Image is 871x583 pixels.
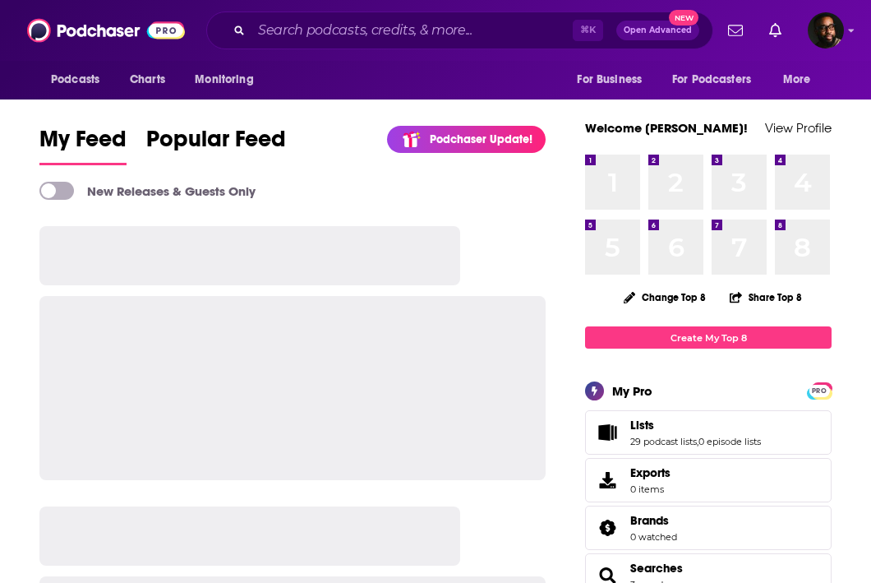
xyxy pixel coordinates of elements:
[51,68,99,91] span: Podcasts
[573,20,603,41] span: ⌘ K
[585,410,832,455] span: Lists
[206,12,713,49] div: Search podcasts, credits, & more...
[251,17,573,44] input: Search podcasts, credits, & more...
[729,281,803,313] button: Share Top 8
[721,16,749,44] a: Show notifications dropdown
[808,12,844,49] span: Logged in as ShawnAnthony
[585,326,832,349] a: Create My Top 8
[672,68,751,91] span: For Podcasters
[612,383,652,399] div: My Pro
[39,125,127,165] a: My Feed
[430,132,532,146] p: Podchaser Update!
[591,421,624,444] a: Lists
[565,64,662,95] button: open menu
[809,385,829,397] span: PRO
[765,120,832,136] a: View Profile
[39,125,127,163] span: My Feed
[614,287,716,308] button: Change Top 8
[630,465,671,480] span: Exports
[591,469,624,492] span: Exports
[630,484,671,495] span: 0 items
[763,16,788,44] a: Show notifications dropdown
[630,531,677,543] a: 0 watched
[39,182,256,200] a: New Releases & Guests Only
[119,64,175,95] a: Charts
[808,12,844,49] button: Show profile menu
[39,64,121,95] button: open menu
[772,64,832,95] button: open menu
[698,436,761,447] a: 0 episode lists
[591,516,624,539] a: Brands
[577,68,642,91] span: For Business
[630,418,654,433] span: Lists
[808,12,844,49] img: User Profile
[27,15,185,46] img: Podchaser - Follow, Share and Rate Podcasts
[130,68,165,91] span: Charts
[630,436,697,447] a: 29 podcast lists
[809,384,829,396] a: PRO
[146,125,286,165] a: Popular Feed
[630,561,683,576] a: Searches
[616,21,699,40] button: Open AdvancedNew
[195,68,253,91] span: Monitoring
[661,64,775,95] button: open menu
[183,64,274,95] button: open menu
[585,458,832,502] a: Exports
[585,120,748,136] a: Welcome [PERSON_NAME]!
[630,513,677,528] a: Brands
[146,125,286,163] span: Popular Feed
[783,68,811,91] span: More
[697,436,698,447] span: ,
[585,506,832,550] span: Brands
[630,513,669,528] span: Brands
[624,26,692,35] span: Open Advanced
[669,10,698,25] span: New
[630,418,761,433] a: Lists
